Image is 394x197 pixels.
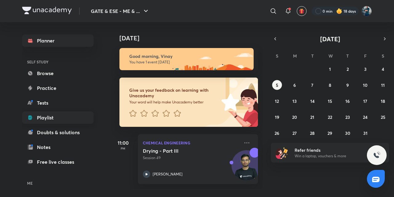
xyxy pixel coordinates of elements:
[325,64,335,74] button: October 1, 2025
[295,147,370,153] h6: Refer friends
[308,80,317,90] button: October 7, 2025
[360,112,370,122] button: October 24, 2025
[347,66,349,72] abbr: October 2, 2025
[293,53,297,59] abbr: Monday
[308,112,317,122] button: October 21, 2025
[272,96,282,106] button: October 12, 2025
[297,6,307,16] button: avatar
[325,112,335,122] button: October 22, 2025
[360,128,370,138] button: October 31, 2025
[22,67,94,79] a: Browse
[308,96,317,106] button: October 14, 2025
[275,114,279,120] abbr: October 19, 2025
[363,82,368,88] abbr: October 10, 2025
[143,139,239,147] p: Chemical Engineering
[129,100,219,105] p: Your word will help make Unacademy better
[320,35,340,43] span: [DATE]
[364,53,367,59] abbr: Friday
[363,114,368,120] abbr: October 24, 2025
[293,82,296,88] abbr: October 6, 2025
[22,57,94,67] h6: SELF STUDY
[343,112,352,122] button: October 23, 2025
[22,126,94,139] a: Doubts & solutions
[343,64,352,74] button: October 2, 2025
[292,130,297,136] abbr: October 27, 2025
[343,96,352,106] button: October 16, 2025
[129,54,248,59] h6: Good morning, Vinay
[129,87,219,98] h6: Give us your feedback on learning with Unacademy
[292,114,297,120] abbr: October 20, 2025
[346,53,349,59] abbr: Thursday
[119,48,254,70] img: morning
[363,130,368,136] abbr: October 31, 2025
[22,97,94,109] a: Tests
[299,8,304,14] img: avatar
[328,53,333,59] abbr: Wednesday
[360,64,370,74] button: October 3, 2025
[22,111,94,124] a: Playlist
[382,66,384,72] abbr: October 4, 2025
[378,96,388,106] button: October 18, 2025
[272,112,282,122] button: October 19, 2025
[378,64,388,74] button: October 4, 2025
[87,5,153,17] button: GATE & ESE - ME & ...
[111,139,135,147] h5: 11:00
[328,130,332,136] abbr: October 29, 2025
[373,151,380,159] img: ttu
[328,98,332,104] abbr: October 15, 2025
[290,80,300,90] button: October 6, 2025
[22,7,72,14] img: Company Logo
[143,155,239,161] p: Session 49
[364,66,367,72] abbr: October 3, 2025
[310,98,315,104] abbr: October 14, 2025
[22,156,94,168] a: Free live classes
[119,34,264,42] h4: [DATE]
[276,82,278,88] abbr: October 5, 2025
[153,171,183,177] p: [PERSON_NAME]
[311,82,313,88] abbr: October 7, 2025
[381,82,385,88] abbr: October 11, 2025
[345,98,350,104] abbr: October 16, 2025
[328,114,332,120] abbr: October 22, 2025
[272,80,282,90] button: October 5, 2025
[363,98,367,104] abbr: October 17, 2025
[275,130,279,136] abbr: October 26, 2025
[346,82,349,88] abbr: October 9, 2025
[381,98,385,104] abbr: October 18, 2025
[200,78,258,127] img: feedback_image
[22,82,94,94] a: Practice
[308,128,317,138] button: October 28, 2025
[272,128,282,138] button: October 26, 2025
[22,7,72,16] a: Company Logo
[325,128,335,138] button: October 29, 2025
[360,80,370,90] button: October 10, 2025
[361,6,372,16] img: Vinay Upadhyay
[382,53,384,59] abbr: Saturday
[378,112,388,122] button: October 25, 2025
[381,114,385,120] abbr: October 25, 2025
[22,141,94,153] a: Notes
[276,147,288,159] img: referral
[325,80,335,90] button: October 8, 2025
[336,8,342,14] img: streak
[292,98,297,104] abbr: October 13, 2025
[290,112,300,122] button: October 20, 2025
[311,53,314,59] abbr: Tuesday
[129,60,248,65] p: You have 1 event [DATE]
[22,178,94,188] h6: ME
[290,128,300,138] button: October 27, 2025
[275,98,279,104] abbr: October 12, 2025
[329,66,331,72] abbr: October 1, 2025
[345,114,350,120] abbr: October 23, 2025
[329,82,331,88] abbr: October 8, 2025
[310,130,315,136] abbr: October 28, 2025
[343,128,352,138] button: October 30, 2025
[276,53,278,59] abbr: Sunday
[325,96,335,106] button: October 15, 2025
[343,80,352,90] button: October 9, 2025
[310,114,314,120] abbr: October 21, 2025
[143,148,219,154] h5: Drying - Part III
[279,34,380,43] button: [DATE]
[290,96,300,106] button: October 13, 2025
[360,96,370,106] button: October 17, 2025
